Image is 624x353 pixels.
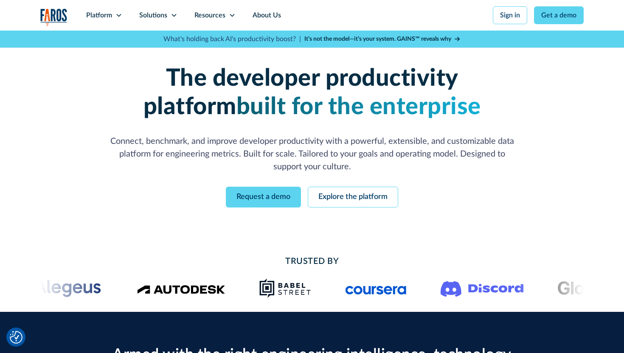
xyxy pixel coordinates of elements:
[108,135,516,173] p: Connect, benchmark, and improve developer productivity with a powerful, extensible, and customiza...
[308,187,398,207] a: Explore the platform
[194,10,225,20] div: Resources
[40,8,67,26] a: home
[226,187,301,207] a: Request a demo
[163,34,301,44] p: What's holding back AI's productivity boost? |
[441,279,524,297] img: Logo of the communication platform Discord.
[259,278,312,298] img: Babel Street logo png
[137,283,225,294] img: Logo of the design software company Autodesk.
[139,10,167,20] div: Solutions
[108,64,516,121] h1: The developer productivity platform
[40,8,67,26] img: Logo of the analytics and reporting company Faros.
[236,95,481,119] span: built for the enterprise
[108,255,516,268] h2: Trusted By
[304,35,461,44] a: It’s not the model—it’s your system. GAINS™ reveals why
[304,36,451,42] strong: It’s not the model—it’s your system. GAINS™ reveals why
[10,331,22,344] img: Revisit consent button
[346,281,407,295] img: Logo of the online learning platform Coursera.
[534,6,584,24] a: Get a demo
[493,6,527,24] a: Sign in
[10,331,22,344] button: Cookie Settings
[86,10,112,20] div: Platform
